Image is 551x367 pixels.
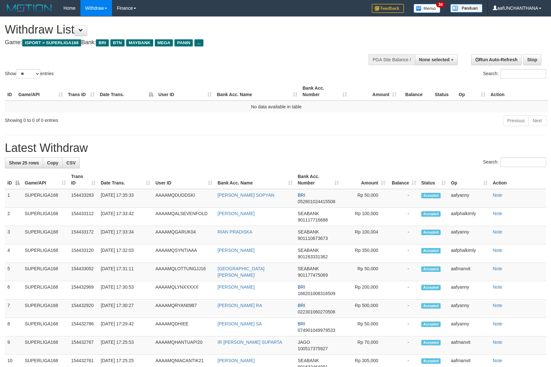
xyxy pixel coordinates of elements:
td: [DATE] 17:33:34 [98,226,153,244]
td: aafyanny [448,318,490,336]
td: AAAAMQSYNTIAAA [153,244,215,263]
span: Copy 100517375927 to clipboard [298,346,328,351]
th: User ID: activate to sort column ascending [156,82,214,101]
span: Accepted [421,358,441,364]
th: ID [5,82,16,101]
td: Rp 100,004 [341,226,388,244]
span: Copy 901117716688 to clipboard [298,217,328,223]
div: Showing 0 to 0 of 0 entries [5,114,225,124]
td: 7 [5,300,22,318]
a: Note [493,340,502,345]
td: AAAAMQDHIEE [153,318,215,336]
span: Copy 901110673673 to clipboard [298,236,328,241]
th: Trans ID: activate to sort column ascending [69,171,98,189]
span: Copy 074901049979533 to clipboard [298,328,335,333]
img: Feedback.jpg [372,4,404,13]
td: 154433052 [69,263,98,281]
td: aafmanvit [448,336,490,355]
a: Note [493,248,502,253]
span: JAGO [298,340,310,345]
a: Note [493,229,502,234]
td: SUPERLIGA168 [22,263,69,281]
th: Trans ID: activate to sort column ascending [65,82,97,101]
td: - [388,208,419,226]
a: [PERSON_NAME] SOPYAN [218,193,274,198]
td: - [388,189,419,208]
th: Bank Acc. Name: activate to sort column ascending [214,82,300,101]
td: 9 [5,336,22,355]
td: aafyanny [448,300,490,318]
img: Button%20Memo.svg [414,4,441,13]
td: Rp 50,000 [341,263,388,281]
th: Bank Acc. Number: activate to sort column ascending [295,171,341,189]
span: CSV [66,160,76,165]
h1: Withdraw List [5,23,361,36]
a: Note [493,358,502,363]
span: Accepted [421,285,441,290]
td: SUPERLIGA168 [22,189,69,208]
td: SUPERLIGA168 [22,281,69,300]
td: 1 [5,189,22,208]
td: 4 [5,244,22,263]
a: Stop [523,54,541,65]
span: Accepted [421,193,441,198]
a: Note [493,266,502,271]
td: aafphalkimly [448,208,490,226]
span: Copy 166201008316509 to clipboard [298,291,335,296]
span: 34 [436,2,445,7]
a: Show 25 rows [5,157,43,168]
img: MOTION_logo.png [5,3,54,13]
span: SEABANK [298,266,319,271]
td: [DATE] 17:29:42 [98,318,153,336]
th: Date Trans.: activate to sort column ascending [98,171,153,189]
span: ISPORT > SUPERLIGA168 [22,39,81,46]
td: Rp 350,000 [341,244,388,263]
label: Search: [483,69,546,79]
td: aafyanny [448,226,490,244]
td: - [388,244,419,263]
th: Balance [399,82,432,101]
th: Status [432,82,456,101]
input: Search: [500,157,546,167]
td: - [388,318,419,336]
span: PANIN [174,39,193,46]
td: SUPERLIGA168 [22,208,69,226]
th: Date Trans.: activate to sort column descending [97,82,156,101]
a: Note [493,284,502,290]
a: [PERSON_NAME] RA [218,303,262,308]
h1: Latest Withdraw [5,142,546,154]
img: panduan.png [450,4,482,13]
th: ID: activate to sort column descending [5,171,22,189]
td: [DATE] 17:30:27 [98,300,153,318]
span: SEABANK [298,248,319,253]
td: - [388,281,419,300]
button: None selected [415,54,458,65]
th: Status: activate to sort column ascending [419,171,448,189]
td: [DATE] 17:30:53 [98,281,153,300]
a: [PERSON_NAME] [218,248,255,253]
span: SEABANK [298,229,319,234]
th: Amount: activate to sort column ascending [341,171,388,189]
h4: Game: Bank: [5,39,361,46]
span: Accepted [421,211,441,217]
td: 6 [5,281,22,300]
span: Show 25 rows [9,160,39,165]
th: Action [488,82,548,101]
span: ... [194,39,203,46]
td: SUPERLIGA168 [22,226,69,244]
td: aafyanny [448,281,490,300]
a: Previous [503,115,529,126]
td: - [388,263,419,281]
td: 2 [5,208,22,226]
a: [PERSON_NAME] [218,211,255,216]
select: Showentries [16,69,40,79]
td: 154432767 [69,336,98,355]
th: Op: activate to sort column ascending [456,82,488,101]
span: SEABANK [298,358,319,363]
span: BRI [298,321,305,326]
span: BRI [96,39,108,46]
td: 154433112 [69,208,98,226]
td: aafphalkimly [448,244,490,263]
a: Next [528,115,546,126]
td: aafmanvit [448,263,490,281]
